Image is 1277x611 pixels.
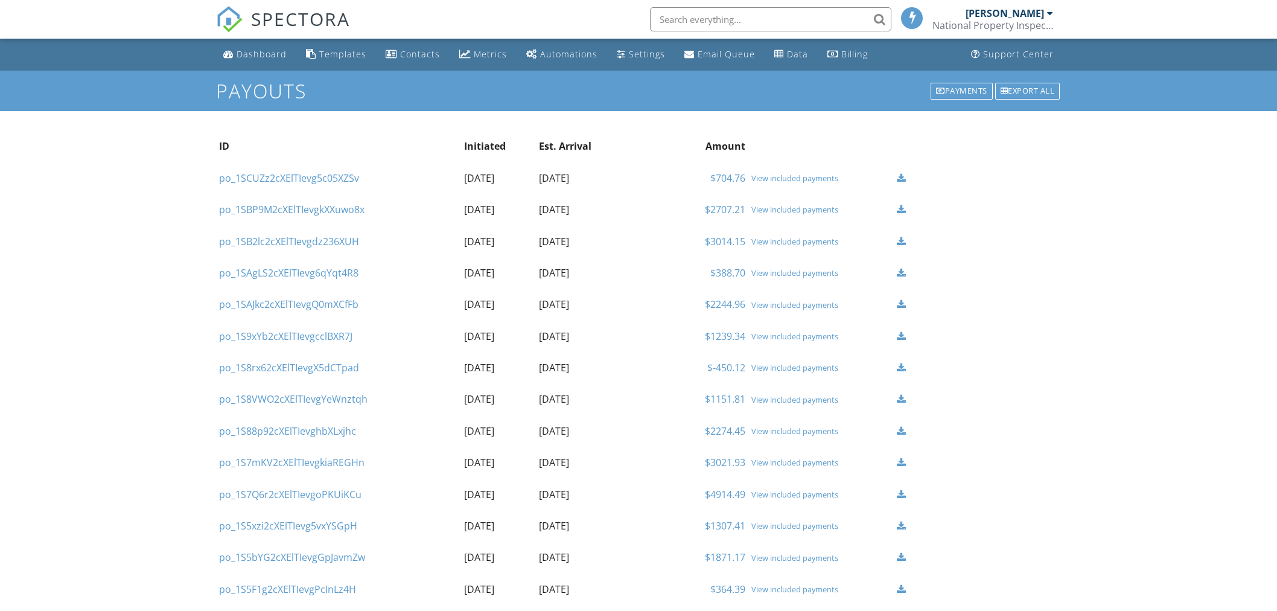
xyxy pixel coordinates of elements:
a: po_1S8VWO2cXElTIevgYeWnztqh [219,392,368,406]
td: [DATE] [461,479,536,510]
td: [DATE] [536,383,628,415]
a: Automations (Basic) [521,43,602,66]
div: Settings [629,48,665,60]
div: Payments [931,83,993,100]
td: [DATE] [536,226,628,257]
td: [DATE] [461,321,536,352]
a: $1151.81 [705,392,745,406]
input: Search everything... [650,7,891,31]
td: [DATE] [536,289,628,320]
a: Billing [823,43,873,66]
div: Export all [995,83,1060,100]
td: [DATE] [461,447,536,478]
a: View included payments [751,237,891,246]
img: The Best Home Inspection Software - Spectora [216,6,243,33]
th: Est. Arrival [536,130,628,162]
div: View included payments [751,205,891,214]
a: Export all [994,82,1062,101]
td: [DATE] [461,194,536,225]
a: po_1SB2lc2cXElTIevgdz236XUH [219,235,359,248]
a: View included payments [751,521,891,531]
td: [DATE] [461,415,536,447]
div: View included payments [751,173,891,183]
td: [DATE] [536,447,628,478]
div: Data [787,48,808,60]
th: Initiated [461,130,536,162]
td: [DATE] [536,510,628,542]
div: Email Queue [698,48,755,60]
a: po_1S5xzi2cXElTIevg5vxYSGpH [219,519,357,533]
td: [DATE] [536,321,628,352]
a: po_1SAJkc2cXElTIevgQ0mXCfFb [219,298,358,311]
th: ID [216,130,461,162]
a: View included payments [751,426,891,436]
td: [DATE] [461,257,536,289]
a: po_1S9xYb2cXElTIevgcclBXR7J [219,330,352,343]
a: po_1S88p92cXElTIevghbXLxjhc [219,424,356,438]
a: SPECTORA [216,16,350,42]
a: $364.39 [710,583,745,596]
div: Templates [319,48,366,60]
a: View included payments [751,300,891,310]
h1: Payouts [216,80,1061,101]
a: po_1SBP9M2cXElTIevgkXXuwo8x [219,203,365,216]
a: Dashboard [218,43,291,66]
td: [DATE] [461,226,536,257]
a: $3014.15 [705,235,745,248]
a: View included payments [751,363,891,373]
a: $2274.45 [705,424,745,438]
td: [DATE] [536,194,628,225]
a: $1307.41 [705,519,745,533]
div: View included payments [751,584,891,594]
a: Payments [929,82,994,101]
a: View included payments [751,490,891,499]
a: View included payments [751,395,891,405]
a: View included payments [751,331,891,341]
a: $1239.34 [705,330,745,343]
td: [DATE] [461,510,536,542]
td: [DATE] [461,352,536,383]
a: po_1S7mKV2cXElTIevgkiaREGHn [219,456,365,469]
td: [DATE] [536,479,628,510]
div: Automations [540,48,597,60]
th: Amount [628,130,748,162]
a: Data [769,43,813,66]
a: $2707.21 [705,203,745,216]
div: Contacts [400,48,440,60]
td: [DATE] [536,352,628,383]
a: $1871.17 [705,551,745,564]
a: po_1S5F1g2cXElTIevgPcInLz4H [219,583,356,596]
a: $388.70 [710,266,745,280]
div: Billing [841,48,868,60]
td: [DATE] [461,289,536,320]
td: [DATE] [536,415,628,447]
td: [DATE] [461,383,536,415]
div: View included payments [751,268,891,278]
a: $2244.96 [705,298,745,311]
td: [DATE] [461,162,536,194]
span: SPECTORA [251,6,350,31]
div: [PERSON_NAME] [966,7,1044,19]
a: $3021.93 [705,456,745,469]
td: [DATE] [536,257,628,289]
a: Settings [612,43,670,66]
td: [DATE] [461,542,536,573]
a: View included payments [751,553,891,563]
a: $-450.12 [707,361,745,374]
a: Templates [301,43,371,66]
a: po_1S5bYG2cXElTIevgGpJavmZw [219,551,365,564]
div: Dashboard [237,48,287,60]
a: po_1SAgLS2cXElTIevg6qYqt4R8 [219,266,358,280]
a: po_1S8rx62cXElTIevgX5dCTpad [219,361,359,374]
a: $704.76 [710,171,745,185]
div: Support Center [983,48,1054,60]
a: View included payments [751,458,891,467]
